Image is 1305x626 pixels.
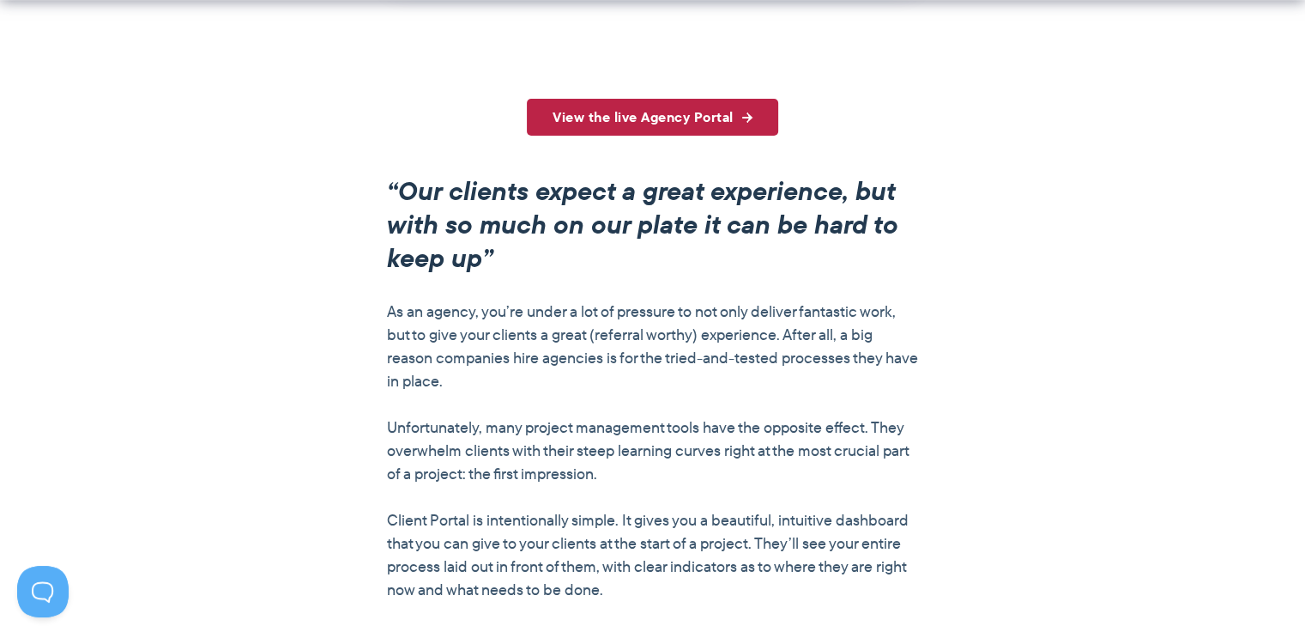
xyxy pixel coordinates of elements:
a: View the live Agency Portal [527,99,778,136]
iframe: Toggle Customer Support [17,566,69,617]
p: Unfortunately, many project management tools have the opposite effect. They overwhelm clients wit... [387,416,919,486]
p: As an agency, you’re under a lot of pressure to not only deliver fantastic work, but to give your... [387,301,919,393]
p: Client Portal is intentionally simple. It gives you a beautiful, intuitive dashboard that you can... [387,509,919,602]
em: “Our clients expect a great experience, but with so much on our plate it can be hard to keep up” [387,172,898,277]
